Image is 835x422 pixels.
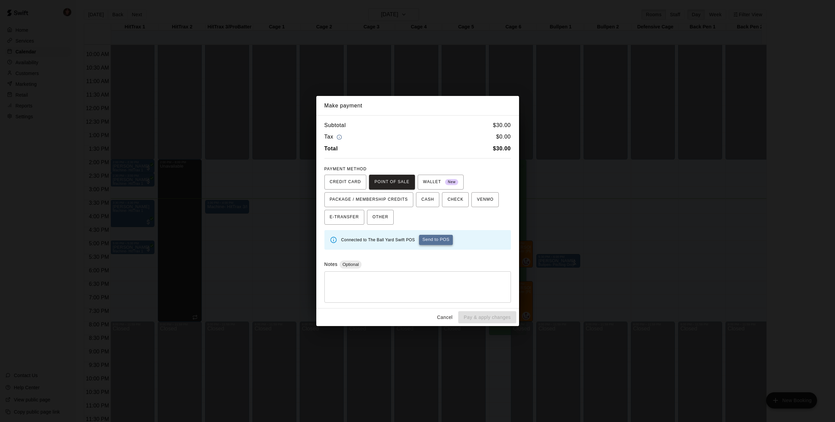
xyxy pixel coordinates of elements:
[423,177,459,188] span: WALLET
[367,210,394,225] button: OTHER
[419,235,453,245] button: Send to POS
[324,132,344,142] h6: Tax
[493,146,511,151] b: $ 30.00
[324,210,365,225] button: E-TRANSFER
[442,192,469,207] button: CHECK
[445,178,458,187] span: New
[330,194,408,205] span: PACKAGE / MEMBERSHIP CREDITS
[316,96,519,116] h2: Make payment
[324,262,338,267] label: Notes
[496,132,511,142] h6: $ 0.00
[324,192,414,207] button: PACKAGE / MEMBERSHIP CREDITS
[330,177,361,188] span: CREDIT CARD
[324,167,367,171] span: PAYMENT METHOD
[447,194,463,205] span: CHECK
[477,194,493,205] span: VENMO
[324,121,346,130] h6: Subtotal
[434,311,456,324] button: Cancel
[341,238,415,242] span: Connected to The Ball Yard Swift POS
[418,175,464,190] button: WALLET New
[324,146,338,151] b: Total
[340,262,361,267] span: Optional
[372,212,388,223] span: OTHER
[421,194,434,205] span: CASH
[330,212,359,223] span: E-TRANSFER
[374,177,409,188] span: POINT OF SALE
[493,121,511,130] h6: $ 30.00
[369,175,415,190] button: POINT OF SALE
[471,192,499,207] button: VENMO
[416,192,439,207] button: CASH
[324,175,367,190] button: CREDIT CARD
